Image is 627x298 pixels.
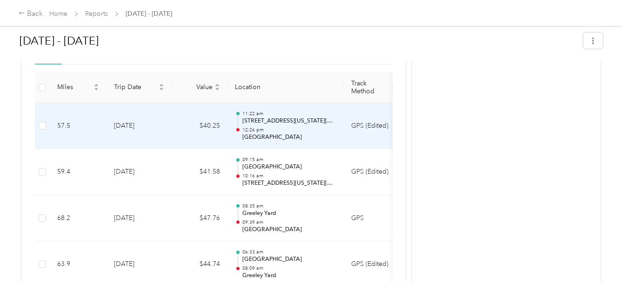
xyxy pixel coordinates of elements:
span: Trip Date [114,83,157,91]
p: 08:35 am [242,203,336,209]
span: Value [179,83,213,91]
p: Greeley Yard [242,272,336,280]
span: caret-up [214,82,220,88]
th: Location [227,72,344,103]
p: [GEOGRAPHIC_DATA] [242,163,336,171]
span: caret-up [159,82,164,88]
span: [DATE] - [DATE] [126,9,172,19]
p: [GEOGRAPHIC_DATA] [242,255,336,264]
p: 08:09 am [242,265,336,272]
td: GPS (Edited) [344,241,404,288]
td: GPS (Edited) [344,103,404,149]
td: $40.25 [172,103,227,149]
p: Greeley Yard [242,209,336,218]
span: caret-up [93,82,99,88]
td: 57.5 [50,103,107,149]
p: [GEOGRAPHIC_DATA] [242,226,336,234]
p: 06:33 am [242,249,336,255]
a: Home [49,10,67,18]
p: 10:16 am [242,173,336,179]
p: 12:26 pm [242,127,336,133]
span: Miles [57,83,92,91]
span: Track Method [351,79,389,95]
td: 59.4 [50,149,107,195]
span: caret-down [214,86,220,92]
p: 09:39 am [242,219,336,226]
td: GPS [344,195,404,242]
span: caret-down [159,86,164,92]
a: Reports [85,10,108,18]
td: [DATE] [107,241,172,288]
th: Miles [50,72,107,103]
th: Trip Date [107,72,172,103]
p: [STREET_ADDRESS][US_STATE][US_STATE] [242,179,336,188]
p: 11:22 am [242,110,336,117]
th: Value [172,72,227,103]
td: $47.76 [172,195,227,242]
div: Back [19,8,43,19]
th: Track Method [344,72,404,103]
td: [DATE] [107,195,172,242]
iframe: Everlance-gr Chat Button Frame [575,246,627,298]
span: caret-down [391,86,397,92]
td: [DATE] [107,103,172,149]
p: [STREET_ADDRESS][US_STATE][US_STATE] [242,117,336,125]
td: GPS (Edited) [344,149,404,195]
p: [GEOGRAPHIC_DATA] [242,133,336,142]
td: $44.74 [172,241,227,288]
td: [DATE] [107,149,172,195]
p: 09:15 am [242,156,336,163]
span: caret-down [93,86,99,92]
td: 68.2 [50,195,107,242]
h1: Sep 1 - 30, 2025 [20,30,577,52]
td: 63.9 [50,241,107,288]
span: caret-up [391,82,397,88]
td: $41.58 [172,149,227,195]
